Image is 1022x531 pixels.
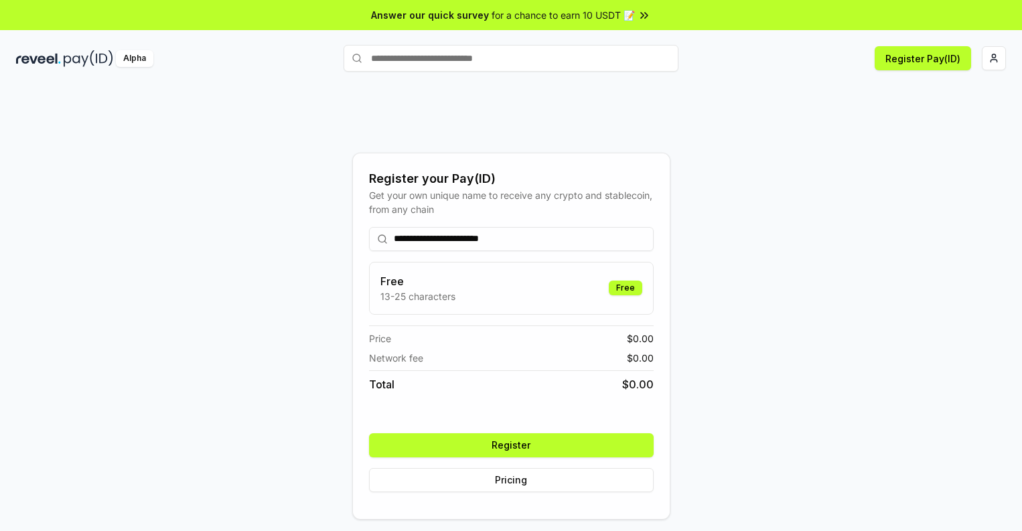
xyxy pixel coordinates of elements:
[64,50,113,67] img: pay_id
[627,351,654,365] span: $ 0.00
[380,273,455,289] h3: Free
[492,8,635,22] span: for a chance to earn 10 USDT 📝
[369,169,654,188] div: Register your Pay(ID)
[116,50,153,67] div: Alpha
[609,281,642,295] div: Free
[380,289,455,303] p: 13-25 characters
[16,50,61,67] img: reveel_dark
[369,188,654,216] div: Get your own unique name to receive any crypto and stablecoin, from any chain
[875,46,971,70] button: Register Pay(ID)
[627,331,654,346] span: $ 0.00
[369,376,394,392] span: Total
[622,376,654,392] span: $ 0.00
[369,331,391,346] span: Price
[369,468,654,492] button: Pricing
[371,8,489,22] span: Answer our quick survey
[369,351,423,365] span: Network fee
[369,433,654,457] button: Register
